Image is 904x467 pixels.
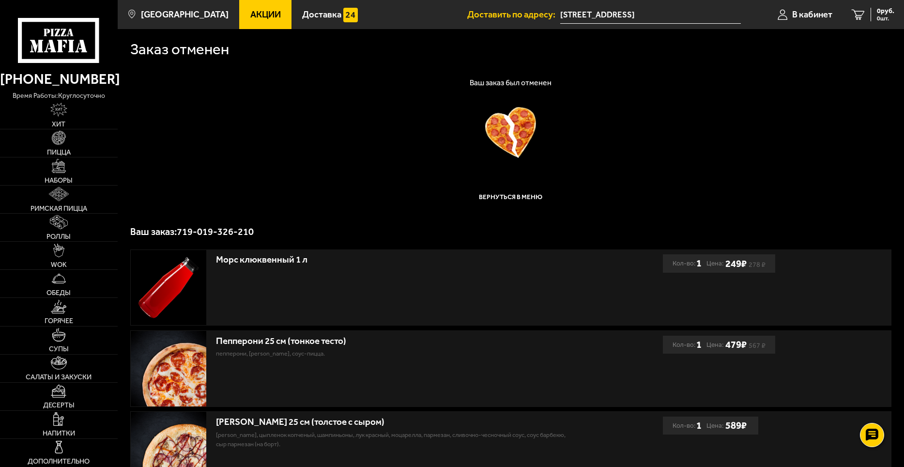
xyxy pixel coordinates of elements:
[673,336,702,354] div: Кол-во:
[792,10,832,19] span: В кабинет
[725,258,747,270] b: 249 ₽
[673,417,702,435] div: Кол-во:
[46,233,71,240] span: Роллы
[725,339,747,351] b: 479 ₽
[130,42,229,57] h1: Заказ отменен
[877,16,894,21] span: 0 шт.
[343,8,357,22] img: 15daf4d41897b9f0e9f617042186c801.svg
[31,205,87,212] span: Римская пицца
[302,10,341,19] span: Доставка
[250,10,281,19] span: Акции
[560,6,741,24] span: Россия, Санкт-Петербург, Свердловская набережная, 4Б
[28,458,90,465] span: Дополнительно
[130,183,891,211] a: Вернуться в меню
[43,430,75,436] span: Напитки
[706,254,723,272] span: Цена:
[216,349,572,358] p: пепперони, [PERSON_NAME], соус-пицца.
[43,402,75,408] span: Десерты
[52,121,65,127] span: Хит
[45,177,73,184] span: Наборы
[673,254,702,272] div: Кол-во:
[49,345,69,352] span: Супы
[696,254,702,272] b: 1
[467,10,560,19] span: Доставить по адресу:
[749,343,766,348] s: 567 ₽
[141,10,229,19] span: [GEOGRAPHIC_DATA]
[696,336,702,354] b: 1
[725,420,747,432] b: 589 ₽
[706,336,723,354] span: Цена:
[216,417,572,428] div: [PERSON_NAME] 25 см (толстое с сыром)
[696,417,702,435] b: 1
[47,149,71,156] span: Пицца
[216,430,572,449] p: [PERSON_NAME], цыпленок копченый, шампиньоны, лук красный, моцарелла, пармезан, сливочно-чесночны...
[216,336,572,347] div: Пепперони 25 см (тонкое тесто)
[45,317,73,324] span: Горячее
[51,261,67,268] span: WOK
[706,417,723,435] span: Цена:
[877,8,894,15] span: 0 руб.
[130,227,891,236] p: Ваш заказ: 719-019-326-210
[26,374,92,380] span: Салаты и закуски
[560,6,741,24] input: Ваш адрес доставки
[216,254,572,265] div: Морс клюквенный 1 л
[749,262,766,267] s: 278 ₽
[46,289,71,296] span: Обеды
[130,79,891,87] h1: Ваш заказ был отменен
